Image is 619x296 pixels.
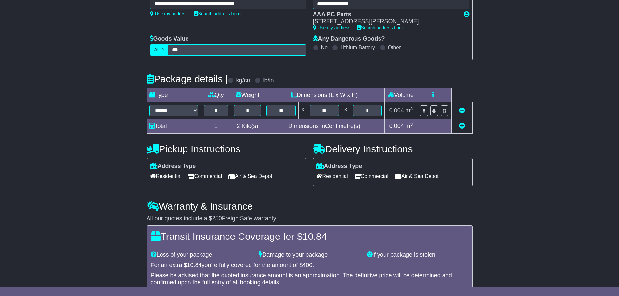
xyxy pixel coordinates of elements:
td: Volume [385,88,417,102]
label: Goods Value [150,35,189,43]
span: m [406,107,413,114]
label: kg/cm [236,77,251,84]
td: Weight [231,88,264,102]
h4: Delivery Instructions [313,144,473,154]
sup: 3 [410,106,413,111]
div: [STREET_ADDRESS][PERSON_NAME] [313,18,457,25]
td: 1 [201,119,231,133]
div: For an extra $ you're fully covered for the amount of $ . [151,262,469,269]
span: Commercial [188,171,222,181]
span: 400 [303,262,312,268]
td: Qty [201,88,231,102]
a: Remove this item [459,107,465,114]
div: All our quotes include a $ FreightSafe warranty. [147,215,473,222]
span: 0.004 [389,107,404,114]
a: Search address book [194,11,241,16]
span: Air & Sea Depot [395,171,439,181]
a: Search address book [357,25,404,30]
td: x [342,102,350,119]
h4: Pickup Instructions [147,144,306,154]
td: Kilo(s) [231,119,264,133]
span: 0.004 [389,123,404,129]
h4: Package details | [147,73,228,84]
label: Address Type [316,163,362,170]
label: lb/in [263,77,274,84]
td: Dimensions in Centimetre(s) [264,119,385,133]
span: m [406,123,413,129]
td: Dimensions (L x W x H) [264,88,385,102]
span: 250 [212,215,222,222]
label: Other [388,45,401,51]
span: 2 [237,123,240,129]
h4: Warranty & Insurance [147,201,473,212]
a: Add new item [459,123,465,129]
a: Use my address [150,11,188,16]
span: Residential [150,171,182,181]
sup: 3 [410,122,413,127]
span: 10.84 [187,262,202,268]
div: Damage to your package [255,251,364,259]
label: Any Dangerous Goods? [313,35,385,43]
label: Address Type [150,163,196,170]
label: Lithium Battery [340,45,375,51]
td: Total [147,119,201,133]
div: AAA PC Parts [313,11,457,18]
span: Air & Sea Depot [228,171,272,181]
span: Commercial [355,171,388,181]
span: 10.84 [303,231,327,242]
span: Residential [316,171,348,181]
label: No [321,45,328,51]
td: x [299,102,307,119]
h4: Transit Insurance Coverage for $ [151,231,469,242]
div: Loss of your package [148,251,256,259]
label: AUD [150,44,168,56]
td: Type [147,88,201,102]
a: Use my address [313,25,351,30]
div: Please be advised that the quoted insurance amount is an approximation. The definitive price will... [151,272,469,286]
div: If your package is stolen [364,251,472,259]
